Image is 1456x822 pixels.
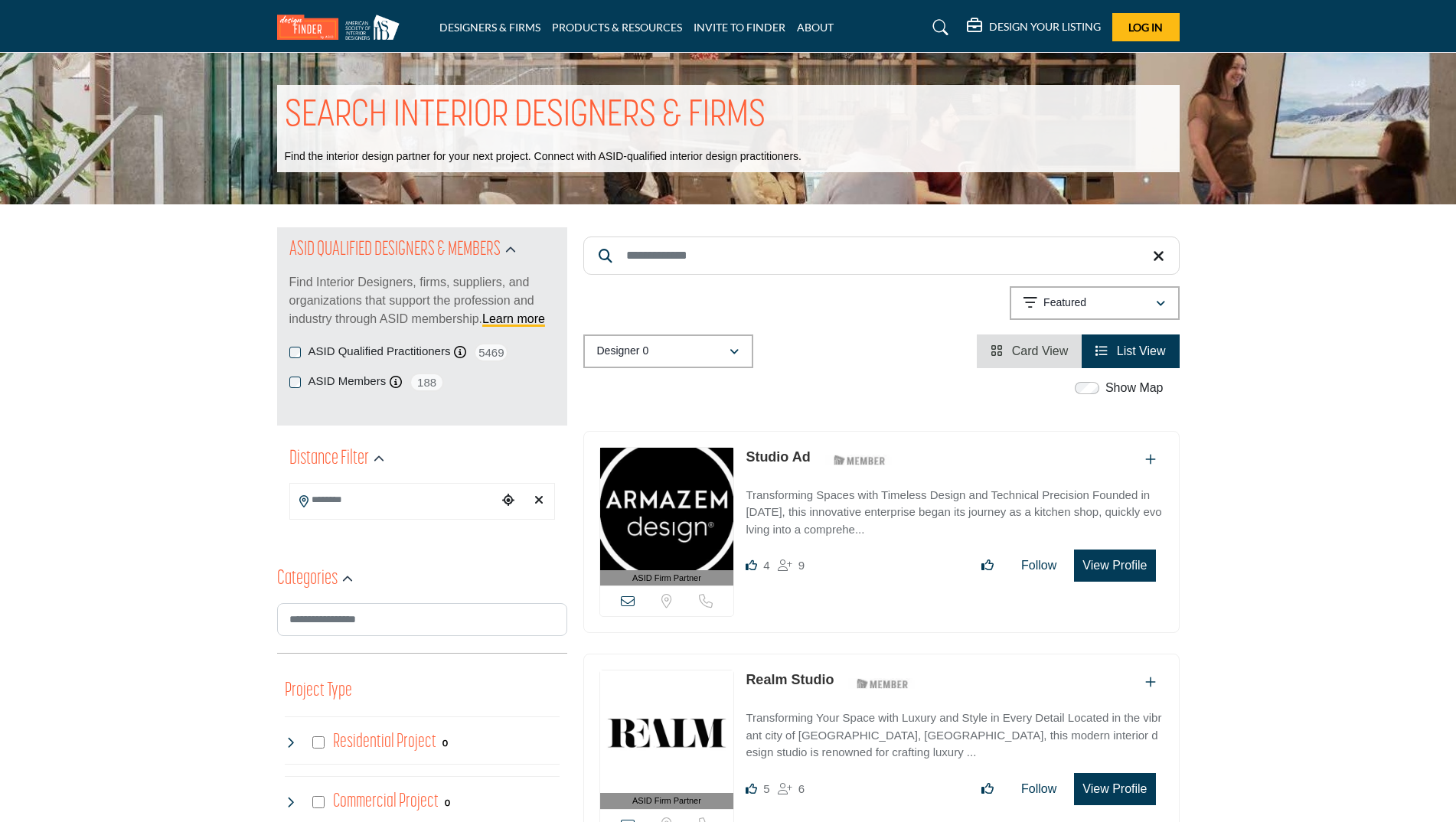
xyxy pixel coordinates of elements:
a: Transforming Spaces with Timeless Design and Technical Precision Founded in [DATE], this innovati... [746,478,1163,539]
div: Choose your current location [497,484,520,517]
span: 6 [798,782,805,795]
button: Project Type [285,677,352,706]
a: Add To List [1145,453,1156,466]
b: 0 [442,738,448,749]
button: Follow [1011,774,1066,804]
button: View Profile [1074,550,1155,582]
label: Show Map [1105,379,1164,397]
p: Designer 0 [597,344,649,359]
p: Realm Studio [746,670,834,690]
a: View Card [991,344,1068,357]
label: ASID Qualified Practitioners [309,343,451,360]
button: Follow [1011,550,1066,581]
div: DESIGN YOUR LISTING [967,18,1101,37]
b: 0 [445,798,450,808]
div: Clear search location [527,484,550,517]
input: Search Keyword [583,236,1180,275]
p: Transforming Spaces with Timeless Design and Technical Precision Founded in [DATE], this innovati... [746,487,1163,539]
a: ASID Firm Partner [600,670,734,809]
button: Designer 0 [583,334,753,368]
a: DESIGNERS & FIRMS [439,21,540,34]
p: Find the interior design partner for your next project. Connect with ASID-qualified interior desi... [285,149,801,165]
h2: ASID QUALIFIED DESIGNERS & MEMBERS [289,236,501,264]
span: 4 [763,559,769,572]
img: Studio Ad [600,448,734,570]
button: Like listing [971,774,1004,804]
span: ASID Firm Partner [632,794,701,807]
input: Select Commercial Project checkbox [312,796,325,808]
a: INVITE TO FINDER [694,21,785,34]
a: View List [1095,344,1165,357]
a: ASID Firm Partner [600,448,734,586]
a: Transforming Your Space with Luxury and Style in Every Detail Located in the vibrant city of [GEO... [746,700,1163,762]
span: 9 [798,559,805,572]
a: Add To List [1145,676,1156,689]
h4: Commercial Project: Involve the design, construction, or renovation of spaces used for business p... [333,788,439,815]
a: Learn more [482,312,545,325]
h5: DESIGN YOUR LISTING [989,20,1101,34]
img: Site Logo [277,15,407,40]
span: 5 [763,782,769,795]
button: Like listing [971,550,1004,581]
a: Studio Ad [746,449,810,465]
img: ASID Members Badge Icon [825,451,894,470]
span: ASID Firm Partner [632,572,701,585]
a: ABOUT [797,21,834,34]
button: Featured [1010,286,1180,320]
a: Realm Studio [746,672,834,687]
input: Search Location [290,485,497,515]
p: Transforming Your Space with Luxury and Style in Every Detail Located in the vibrant city of [GEO... [746,709,1163,762]
li: Card View [977,334,1082,368]
span: Card View [1012,344,1069,357]
i: Likes [746,559,757,571]
h2: Distance Filter [289,445,369,473]
label: ASID Members [309,373,387,390]
input: Select Residential Project checkbox [312,736,325,749]
input: Search Category [277,603,567,636]
span: List View [1117,344,1166,357]
img: Realm Studio [600,670,734,793]
div: 0 Results For Commercial Project [445,795,450,809]
span: 5469 [474,343,508,362]
p: Find Interior Designers, firms, suppliers, and organizations that support the profession and indu... [289,273,555,328]
h2: Categories [277,566,338,593]
input: ASID Members checkbox [289,377,301,388]
a: PRODUCTS & RESOURCES [552,21,682,34]
button: Log In [1112,13,1180,41]
p: Studio Ad [746,447,810,468]
li: List View [1082,334,1179,368]
div: Followers [778,556,805,575]
button: View Profile [1074,773,1155,805]
img: ASID Members Badge Icon [848,674,917,693]
h1: SEARCH INTERIOR DESIGNERS & FIRMS [285,93,766,140]
div: Followers [778,780,805,798]
i: Likes [746,783,757,794]
p: Featured [1043,295,1086,311]
a: Search [918,15,958,40]
div: 0 Results For Residential Project [442,736,448,749]
span: 188 [410,373,444,392]
h4: Residential Project: Types of projects range from simple residential renovations to highly comple... [333,729,436,755]
span: Log In [1128,21,1163,34]
input: ASID Qualified Practitioners checkbox [289,347,301,358]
